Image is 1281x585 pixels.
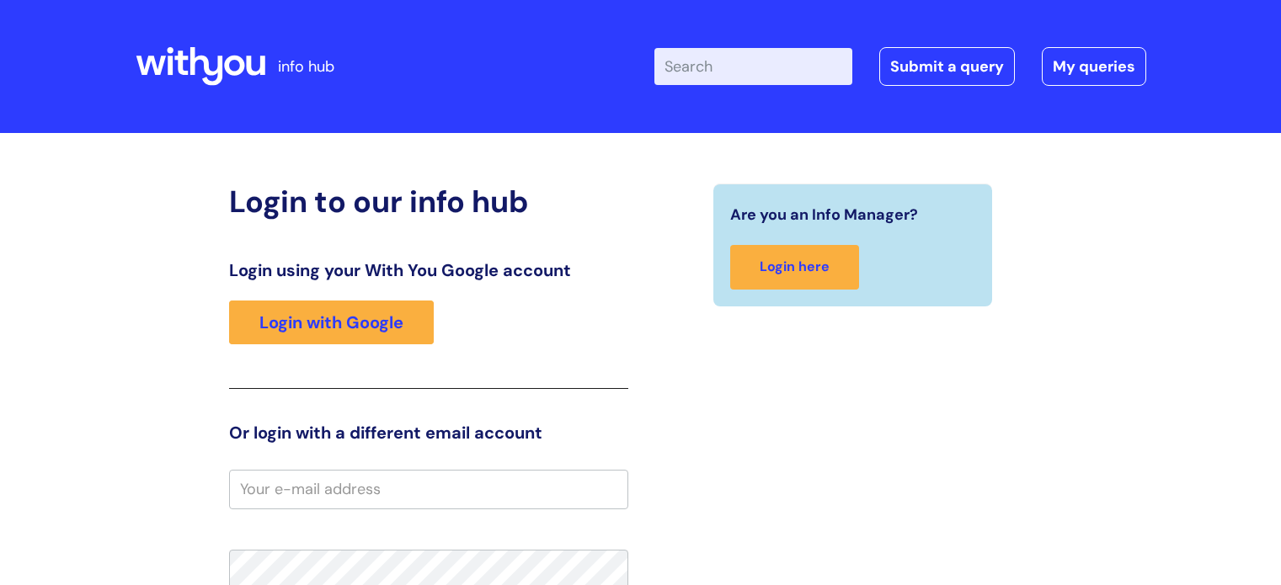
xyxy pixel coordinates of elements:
[229,423,628,443] h3: Or login with a different email account
[730,245,859,290] a: Login here
[730,201,918,228] span: Are you an Info Manager?
[229,260,628,280] h3: Login using your With You Google account
[229,470,628,508] input: Your e-mail address
[1042,47,1146,86] a: My queries
[229,183,628,220] h2: Login to our info hub
[879,47,1015,86] a: Submit a query
[278,53,334,80] p: info hub
[229,300,434,344] a: Login with Google
[654,48,852,85] input: Search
